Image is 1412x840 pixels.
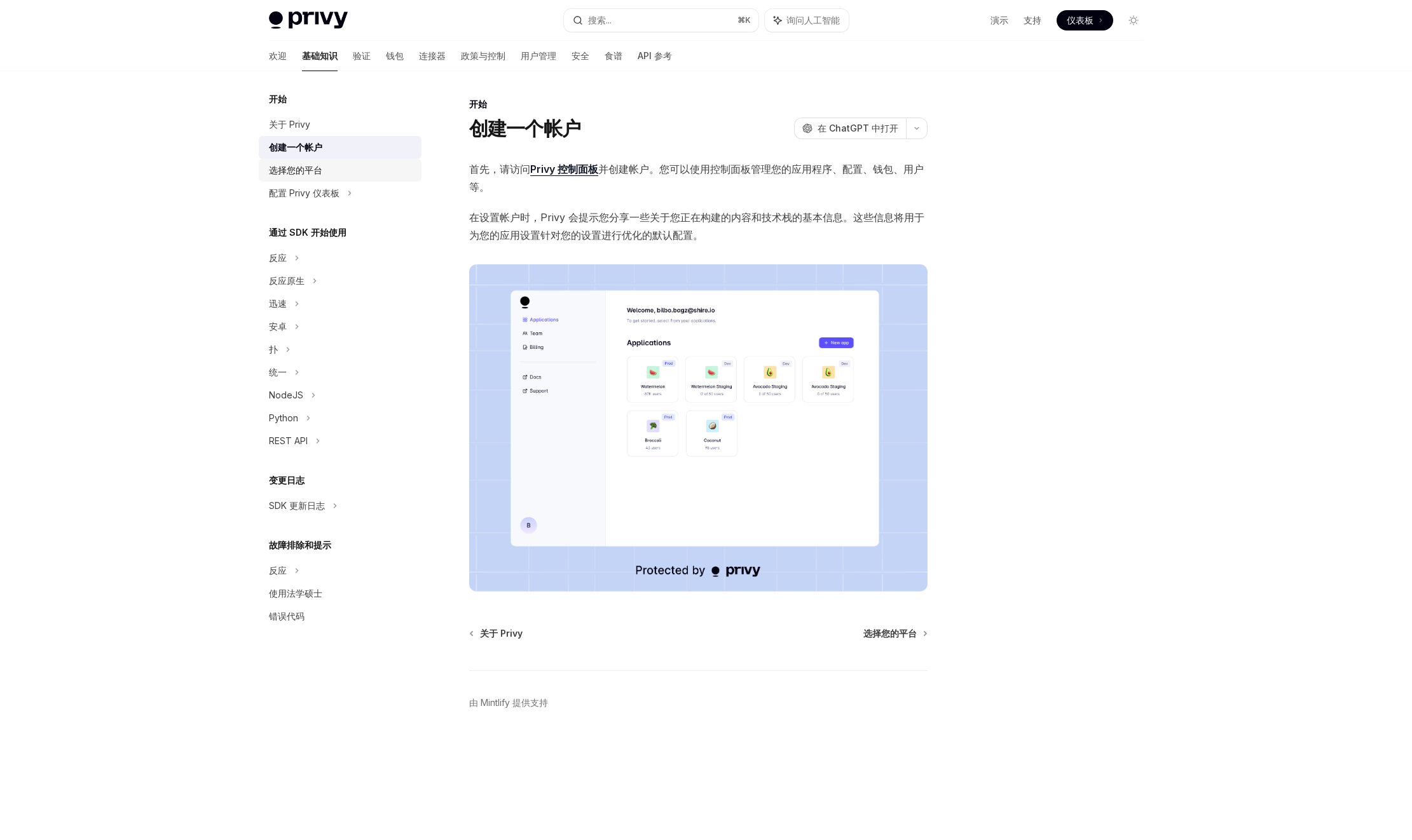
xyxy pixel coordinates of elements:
a: 选择您的平台 [863,627,926,640]
font: 使用法学硕士 [269,588,322,599]
font: 反应原生 [269,275,305,286]
font: 选择您的平台 [863,628,917,639]
font: 欢迎 [269,50,287,61]
font: 支持 [1024,15,1041,25]
font: 错误代码 [269,611,305,621]
font: 迅速 [269,298,287,309]
img: 图片/Dash.png [469,264,928,592]
a: 钱包 [386,41,404,71]
a: 错误代码 [259,605,422,628]
font: K [745,15,751,25]
font: 用户管理 [521,50,556,61]
font: 开始 [469,98,487,109]
img: 灯光标志 [269,11,348,29]
font: 连接器 [419,50,446,61]
font: REST API [269,435,308,446]
font: API 参考 [638,50,672,61]
font: 在设置帐户时，Privy 会提示您分享一些关于您正在构建的内容和技术栈的基本信息。这些信息将用于为您的应用设置针对您的设置进行优化的默认配置。 [469,211,924,241]
font: 基础知识 [302,50,338,61]
font: 变更日志 [269,475,305,485]
a: 安全 [572,41,589,71]
a: 食谱 [605,41,622,71]
a: Privy 控制面板 [530,163,598,176]
font: 开始 [269,93,287,104]
font: 关于 Privy [269,119,310,130]
font: SDK 更新日志 [269,500,325,511]
font: 并创建帐户。您可以使用控制面板管理您的应用程序、配置、钱包、用户等。 [469,163,924,193]
a: 欢迎 [269,41,287,71]
font: 由 Mintlify 提供支持 [469,697,548,708]
a: 仪表板 [1057,10,1113,30]
font: 扑 [269,344,278,355]
font: NodeJS [269,390,303,400]
font: 反应 [269,565,287,576]
a: 演示 [990,14,1008,27]
a: 支持 [1024,14,1041,27]
font: 反应 [269,252,287,263]
font: 安全 [572,50,589,61]
font: 故障排除和提示 [269,539,331,550]
font: Python [269,412,298,423]
font: 询问人工智能 [786,15,840,25]
font: 统一 [269,367,287,377]
font: 安卓 [269,321,287,332]
a: 创建一个帐户 [259,136,422,159]
font: 政策与控制 [461,50,505,61]
a: 用户管理 [521,41,556,71]
a: 使用法学硕士 [259,582,422,605]
a: 连接器 [419,41,446,71]
a: API 参考 [638,41,672,71]
font: 在 ChatGPT 中打开 [818,123,898,133]
font: 创建一个帐户 [269,142,322,152]
a: 关于 Privy [259,113,422,136]
a: 验证 [353,41,371,71]
a: 选择您的平台 [259,159,422,182]
button: 在 ChatGPT 中打开 [794,118,906,139]
font: 配置 Privy 仪表板 [269,187,339,198]
button: 询问人工智能 [765,9,849,32]
font: 首先，请访问 [469,163,530,175]
a: 关于 Privy [470,627,523,640]
font: 钱包 [386,50,404,61]
font: 关于 Privy [480,628,523,639]
a: 由 Mintlify 提供支持 [469,696,548,709]
font: 演示 [990,15,1008,25]
a: 政策与控制 [461,41,505,71]
font: Privy 控制面板 [530,163,598,175]
font: 食谱 [605,50,622,61]
font: 选择您的平台 [269,165,322,175]
a: 基础知识 [302,41,338,71]
font: 通过 SDK 开始使用 [269,227,346,238]
font: 创建一个帐户 [469,117,581,140]
button: 切换暗模式 [1123,10,1144,30]
font: 搜索... [588,15,612,25]
font: 仪表板 [1067,15,1093,25]
button: 搜索...⌘K [564,9,758,32]
font: ⌘ [737,15,745,25]
font: 验证 [353,50,371,61]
